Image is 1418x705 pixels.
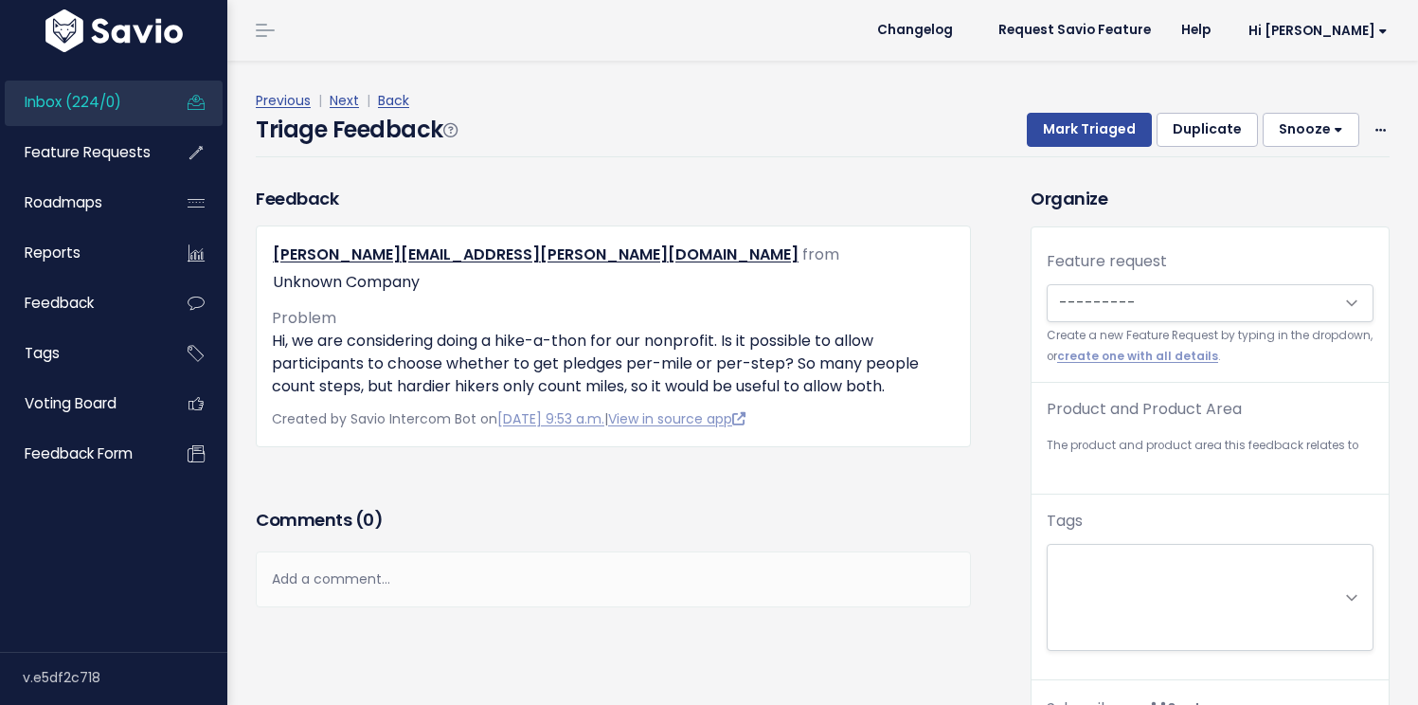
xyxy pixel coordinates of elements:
[1047,436,1373,456] small: The product and product area this feedback relates to
[5,231,157,275] a: Reports
[25,443,133,463] span: Feedback form
[272,409,745,428] span: Created by Savio Intercom Bot on |
[273,269,420,297] div: Unknown Company
[608,409,745,428] a: View in source app
[272,307,336,329] span: Problem
[363,91,374,110] span: |
[5,181,157,225] a: Roadmaps
[5,332,157,375] a: Tags
[272,330,955,398] p: Hi, we are considering doing a hike-a-thon for our nonprofit. Is it possible to allow participant...
[256,551,971,607] div: Add a comment...
[1047,326,1373,367] small: Create a new Feature Request by typing in the dropdown, or .
[273,244,799,265] a: [PERSON_NAME][EMAIL_ADDRESS][PERSON_NAME][DOMAIN_NAME]
[256,91,311,110] a: Previous
[983,16,1166,45] a: Request Savio Feature
[1157,113,1258,147] button: Duplicate
[256,186,338,211] h3: Feedback
[1166,16,1226,45] a: Help
[256,113,457,147] h4: Triage Feedback
[1057,349,1218,364] a: create one with all details
[802,244,839,265] span: from
[25,293,94,313] span: Feedback
[1248,24,1388,38] span: Hi [PERSON_NAME]
[25,343,60,363] span: Tags
[25,243,81,262] span: Reports
[1047,398,1242,421] label: Product and Product Area
[877,24,953,37] span: Changelog
[256,507,971,533] h3: Comments ( )
[5,281,157,325] a: Feedback
[1226,16,1403,45] a: Hi [PERSON_NAME]
[378,91,409,110] a: Back
[497,409,604,428] a: [DATE] 9:53 a.m.
[41,9,188,52] img: logo-white.9d6f32f41409.svg
[25,393,117,413] span: Voting Board
[314,91,326,110] span: |
[330,91,359,110] a: Next
[1027,113,1152,147] button: Mark Triaged
[1047,510,1083,533] label: Tags
[25,92,121,112] span: Inbox (224/0)
[1031,186,1390,211] h3: Organize
[5,432,157,476] a: Feedback form
[363,508,374,532] span: 0
[1263,113,1359,147] button: Snooze
[5,382,157,425] a: Voting Board
[25,142,151,162] span: Feature Requests
[5,131,157,174] a: Feature Requests
[25,192,102,212] span: Roadmaps
[23,653,227,702] div: v.e5df2c718
[1047,250,1167,273] label: Feature request
[5,81,157,124] a: Inbox (224/0)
